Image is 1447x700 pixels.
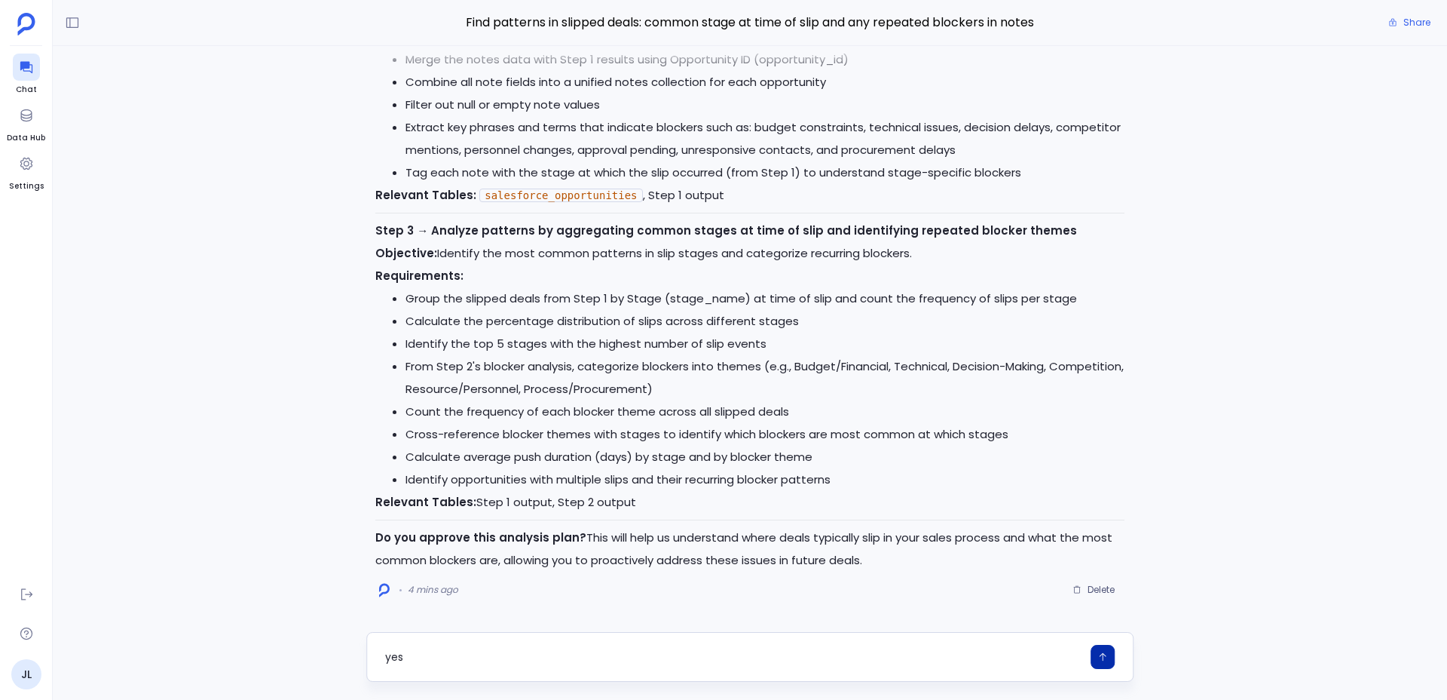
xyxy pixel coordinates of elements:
li: From Step 2's blocker analysis, categorize blockers into themes (e.g., Budget/Financial, Technica... [405,355,1124,401]
span: 4 mins ago [408,584,458,596]
span: Share [1403,17,1430,29]
img: logo [379,583,390,597]
p: Step 1 output, Step 2 output [375,491,1124,514]
strong: Relevant Tables: [375,494,476,510]
span: Chat [13,84,40,96]
li: Identify opportunities with multiple slips and their recurring blocker patterns [405,468,1124,491]
li: Tag each note with the stage at which the slip occurred (from Step 1) to understand stage-specifi... [405,161,1124,184]
button: Delete [1063,579,1124,601]
p: Identify the most common patterns in slip stages and categorize recurring blockers. [375,242,1124,265]
span: Delete [1088,584,1115,596]
strong: Objective: [375,245,437,261]
span: Find patterns in slipped deals: common stage at time of slip and any repeated blockers in notes [366,13,1133,32]
strong: Requirements: [375,268,463,284]
a: Data Hub [7,102,45,144]
li: Calculate average push duration (days) by stage and by blocker theme [405,446,1124,468]
a: Settings [9,150,44,192]
li: Extract key phrases and terms that indicate blockers such as: budget constraints, technical issue... [405,116,1124,161]
li: Filter out null or empty note values [405,94,1124,116]
a: Chat [13,54,40,96]
li: Count the frequency of each blocker theme across all slipped deals [405,401,1124,423]
a: JL [11,659,41,689]
code: salesforce_opportunities [479,189,642,202]
span: Data Hub [7,132,45,144]
img: petavue logo [17,13,35,35]
li: Combine all note fields into a unified notes collection for each opportunity [405,71,1124,94]
li: Identify the top 5 stages with the highest number of slip events [405,333,1124,355]
p: , Step 1 output [375,184,1124,207]
li: Group the slipped deals from Step 1 by Stage (stage_name) at time of slip and count the frequency... [405,287,1124,310]
li: Cross-reference blocker themes with stages to identify which blockers are most common at which st... [405,423,1124,446]
button: Share [1379,12,1439,33]
textarea: yes [385,649,1081,665]
strong: Step 3 → Analyze patterns by aggregating common stages at time of slip and identifying repeated b... [375,223,1077,238]
strong: Do you approve this analysis plan? [375,530,586,545]
li: Calculate the percentage distribution of slips across different stages [405,310,1124,333]
span: Settings [9,180,44,192]
strong: Relevant Tables: [375,187,476,203]
p: This will help us understand where deals typically slip in your sales process and what the most c... [375,527,1124,572]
